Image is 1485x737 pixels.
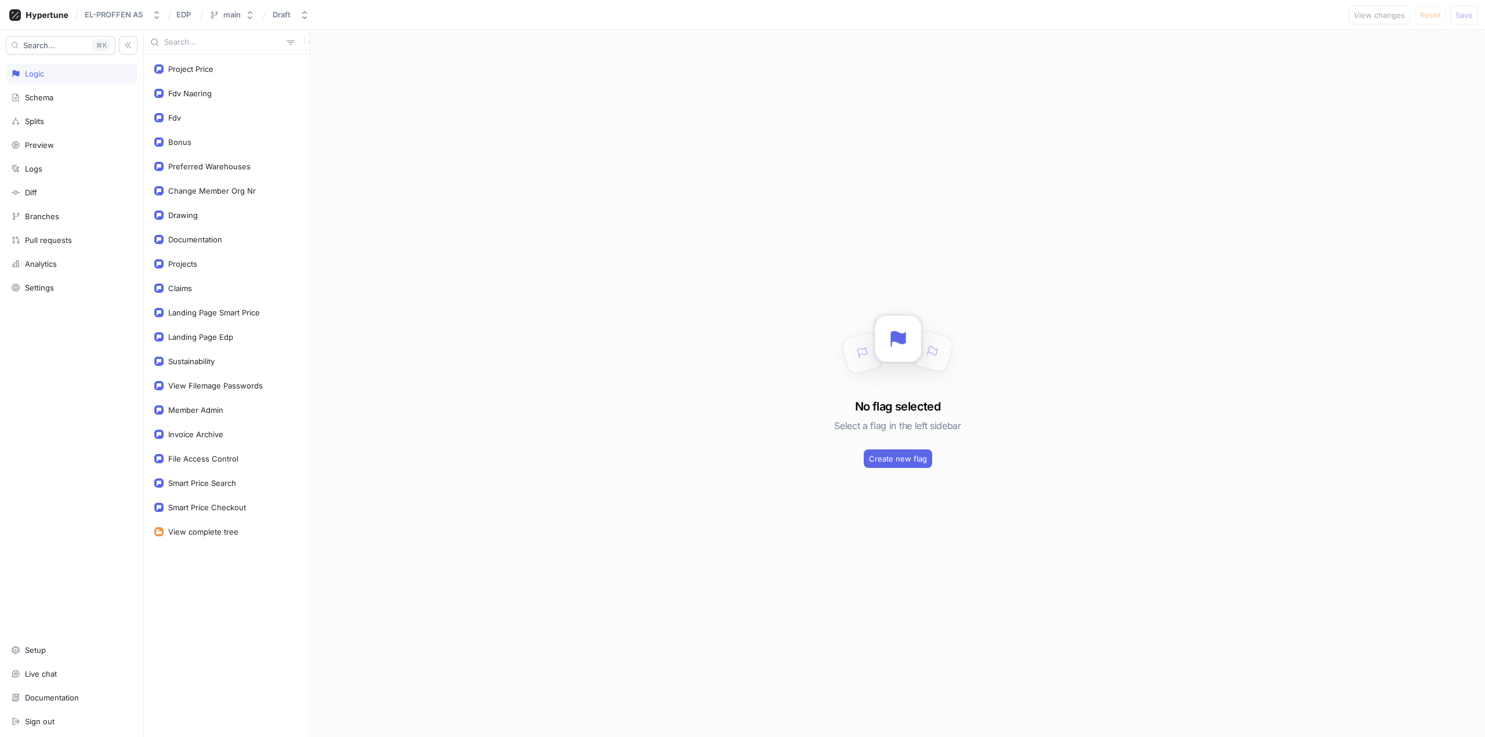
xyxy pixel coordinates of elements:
div: Bonus [168,137,191,147]
div: Smart Price Search [168,478,236,488]
div: Logs [25,164,42,173]
div: main [223,10,241,20]
span: Reset [1420,12,1440,19]
div: Landing Page Edp [168,332,233,342]
div: Sign out [25,717,55,726]
div: Pull requests [25,235,72,245]
div: Schema [25,93,53,102]
button: View changes [1349,6,1410,24]
div: Member Admin [168,405,223,415]
button: main [205,5,259,24]
div: Preferred Warehouses [168,162,251,171]
div: Splits [25,117,44,126]
div: Documentation [168,235,222,244]
span: Search... [23,42,55,49]
span: EDP [176,10,191,19]
div: Setup [25,645,46,655]
span: Create new flag [869,455,927,462]
input: Search... [164,37,282,48]
div: Fdv [168,113,181,122]
div: K [92,39,110,51]
div: Settings [25,283,54,292]
div: Landing Page Smart Price [168,308,260,317]
div: Documentation [25,693,79,702]
div: Analytics [25,259,57,268]
div: Branches [25,212,59,221]
div: File Access Control [168,454,238,463]
button: Draft [268,5,314,24]
div: Sustainability [168,357,215,366]
div: Claims [168,284,192,293]
div: Invoice Archive [168,430,223,439]
div: View Filemage Passwords [168,381,263,390]
span: Save [1455,12,1473,19]
div: Projects [168,259,197,268]
h3: No flag selected [855,398,940,415]
div: View complete tree [168,527,238,536]
div: Logic [25,69,44,78]
div: Change Member Org Nr [168,186,256,195]
button: Search...K [6,36,115,55]
button: Save [1450,6,1478,24]
div: Live chat [25,669,57,678]
a: Documentation [6,688,137,707]
div: Smart Price Checkout [168,503,246,512]
div: Drawing [168,210,198,220]
span: View changes [1354,12,1405,19]
h5: Select a flag in the left sidebar [834,415,961,436]
div: Draft [273,10,291,20]
div: Preview [25,140,54,150]
div: Project Price [168,64,213,74]
div: EL-PROFFEN AS [85,10,143,20]
button: EL-PROFFEN AS [80,5,166,24]
div: Fdv Naering [168,89,212,98]
button: Create new flag [864,449,932,468]
div: Diff [25,188,37,197]
button: Reset [1415,6,1446,24]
